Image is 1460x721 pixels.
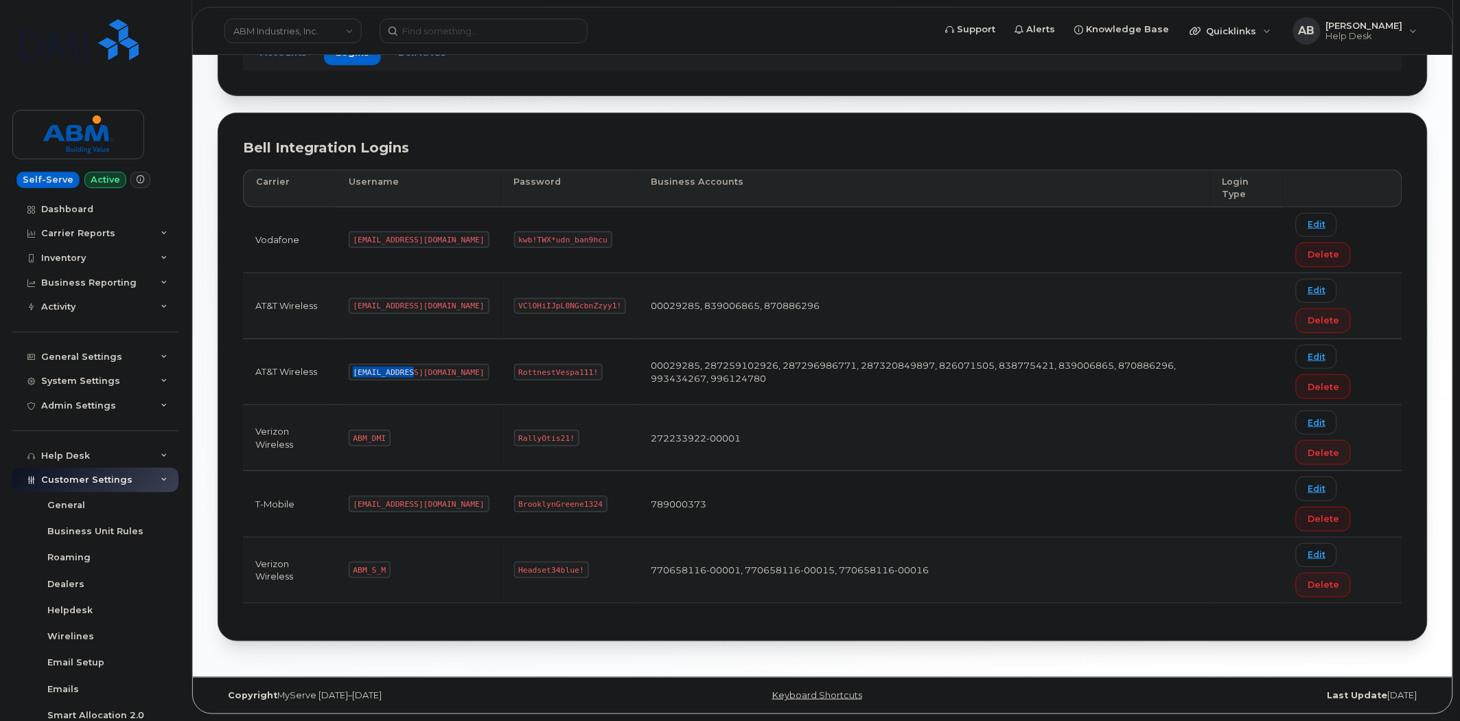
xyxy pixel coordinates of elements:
a: Alerts [1006,16,1065,43]
span: AB [1299,23,1315,39]
code: VClOHiIJpL0NGcbnZzyy1! [514,298,627,314]
td: Vodafone [243,207,336,273]
div: Quicklinks [1181,17,1281,45]
a: Keyboard Shortcuts [772,690,862,700]
span: Support [958,23,996,36]
code: ABM_DMI [349,430,391,446]
td: Verizon Wireless [243,405,336,471]
div: MyServe [DATE]–[DATE] [218,690,621,701]
th: Carrier [243,170,336,207]
th: Login Type [1210,170,1284,207]
a: Edit [1296,411,1337,435]
code: RallyOtis21! [514,430,579,446]
code: RottnestVespa111! [514,364,603,380]
td: 770658116-00001, 770658116-00015, 770658116-00016 [638,538,1210,604]
button: Delete [1296,573,1351,597]
a: Edit [1296,543,1337,567]
button: Delete [1296,242,1351,267]
td: 00029285, 287259102926, 287296986771, 287320849897, 826071505, 838775421, 839006865, 870886296, 9... [638,339,1210,405]
span: Delete [1308,314,1339,327]
th: Password [502,170,639,207]
code: [EMAIL_ADDRESS][DOMAIN_NAME] [349,496,489,512]
button: Delete [1296,440,1351,465]
td: T-Mobile [243,471,336,537]
span: Delete [1308,380,1339,393]
a: Knowledge Base [1065,16,1179,43]
a: Edit [1296,345,1337,369]
span: Delete [1308,446,1339,459]
code: BrooklynGreene1324 [514,496,607,512]
span: Alerts [1027,23,1056,36]
a: Edit [1296,213,1337,237]
button: Delete [1296,507,1351,531]
input: Find something... [380,19,588,43]
span: [PERSON_NAME] [1326,20,1403,31]
a: Support [936,16,1006,43]
td: 272233922-00001 [638,405,1210,471]
span: Knowledge Base [1087,23,1170,36]
span: Delete [1308,512,1339,525]
code: Headset34blue! [514,562,589,578]
span: Help Desk [1326,31,1403,42]
th: Business Accounts [638,170,1210,207]
strong: Copyright [228,690,277,700]
code: ABM_S_M [349,562,391,578]
td: Verizon Wireless [243,538,336,604]
button: Delete [1296,374,1351,399]
span: Quicklinks [1207,25,1257,36]
a: Edit [1296,279,1337,303]
td: 00029285, 839006865, 870886296 [638,273,1210,339]
span: Delete [1308,248,1339,261]
code: [EMAIL_ADDRESS][DOMAIN_NAME] [349,298,489,314]
strong: Last Update [1328,690,1388,700]
td: AT&T Wireless [243,339,336,405]
code: kwb!TWX*udn_ban9hcu [514,231,612,248]
div: Bell Integration Logins [243,138,1402,158]
td: 789000373 [638,471,1210,537]
td: AT&T Wireless [243,273,336,339]
code: [EMAIL_ADDRESS][DOMAIN_NAME] [349,231,489,248]
a: Edit [1296,477,1337,501]
div: Alex Bradshaw [1284,17,1427,45]
button: Delete [1296,308,1351,333]
span: Delete [1308,578,1339,591]
th: Username [336,170,502,207]
div: [DATE] [1024,690,1428,701]
code: [EMAIL_ADDRESS][DOMAIN_NAME] [349,364,489,380]
a: ABM Industries, Inc. [224,19,362,43]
